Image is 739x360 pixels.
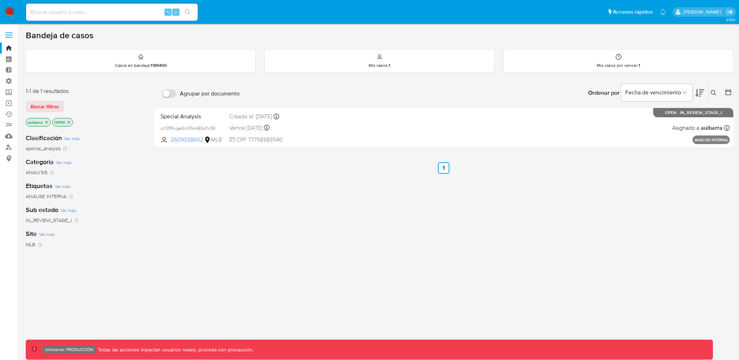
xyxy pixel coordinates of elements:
[726,8,734,16] a: Salir
[96,346,253,353] p: Todas las acciones impactan usuarios reales, proceda con precaución.
[613,8,653,16] span: Accesos rápidos
[683,9,724,15] p: mauro.ibarra@mercadolibre.com
[165,9,171,15] span: ⌥
[175,9,177,15] span: s
[660,9,666,15] a: Notificaciones
[45,348,93,351] p: Ambiente: PRODUCCIÓN
[26,8,198,17] input: Buscar usuario o caso...
[180,7,195,17] button: search-icon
